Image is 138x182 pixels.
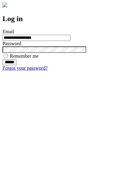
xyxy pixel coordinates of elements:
[2,29,14,34] label: Email
[2,41,21,46] label: Password
[2,2,7,7] img: logo-4e3dc11c47720685a147b03b5a06dd966a58ff35d612b21f08c02c0306f2b779.png
[2,65,48,71] a: Forgot your password?
[2,15,136,23] h2: Log in
[10,53,39,59] label: Remember me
